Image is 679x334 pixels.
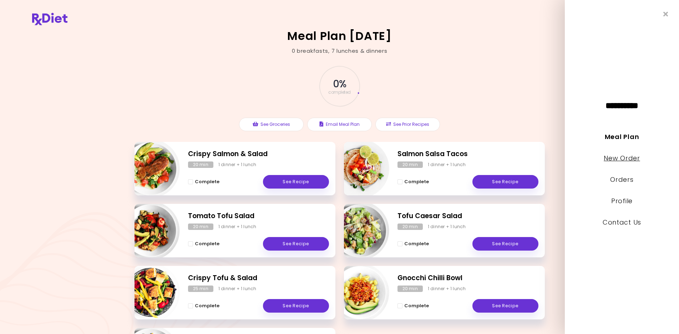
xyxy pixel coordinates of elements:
h2: Tomato Tofu Salad [188,211,329,221]
div: 1 dinner + 1 lunch [428,286,466,292]
div: 1 dinner + 1 lunch [218,223,257,230]
a: Orders [610,175,633,184]
span: Complete [195,179,219,185]
a: See Recipe - Crispy Tofu & Salad [263,299,329,313]
button: Complete - Gnocchi Chilli Bowl [397,302,429,310]
a: See Recipe - Gnocchi Chilli Bowl [472,299,538,313]
h2: Meal Plan [DATE] [287,30,392,42]
a: New Order [604,154,640,163]
a: See Recipe - Tomato Tofu Salad [263,237,329,251]
div: 1 dinner + 1 lunch [218,286,257,292]
span: Complete [404,303,429,309]
div: 20 min [188,223,213,230]
a: See Recipe - Crispy Salmon & Salad [263,175,329,189]
div: 1 dinner + 1 lunch [428,223,466,230]
span: completed [328,90,351,94]
div: 20 min [397,161,423,168]
img: Info - Tomato Tofu Salad [121,201,180,260]
span: Complete [404,179,429,185]
img: Info - Crispy Tofu & Salad [121,263,180,322]
button: See Groceries [239,118,304,131]
button: Complete - Salmon Salsa Tacos [397,178,429,186]
h2: Crispy Salmon & Salad [188,149,329,159]
img: Info - Salmon Salsa Tacos [330,139,389,198]
div: 0 breakfasts , 7 lunches & dinners [292,47,387,55]
span: Complete [404,241,429,247]
button: See Prior Recipes [375,118,440,131]
a: Contact Us [603,218,641,227]
img: RxDiet [32,13,67,25]
div: 20 min [397,223,423,230]
button: Complete - Crispy Tofu & Salad [188,302,219,310]
h2: Salmon Salsa Tacos [397,149,538,159]
img: Info - Crispy Salmon & Salad [121,139,180,198]
button: Email Meal Plan [307,118,372,131]
a: Profile [611,196,633,205]
i: Close [663,11,668,17]
div: 1 dinner + 1 lunch [218,161,257,168]
span: Complete [195,303,219,309]
span: Complete [195,241,219,247]
div: 25 min [188,286,213,292]
div: 1 dinner + 1 lunch [428,161,466,168]
h2: Crispy Tofu & Salad [188,273,329,283]
a: Meal Plan [605,132,639,141]
h2: Gnocchi Chilli Bowl [397,273,538,283]
span: 0 % [333,78,346,90]
img: Info - Tofu Caesar Salad [330,201,389,260]
button: Complete - Tomato Tofu Salad [188,240,219,248]
a: See Recipe - Tofu Caesar Salad [472,237,538,251]
div: 20 min [188,161,213,168]
h2: Tofu Caesar Salad [397,211,538,221]
button: Complete - Crispy Salmon & Salad [188,178,219,186]
button: Complete - Tofu Caesar Salad [397,240,429,248]
img: Info - Gnocchi Chilli Bowl [330,263,389,322]
a: See Recipe - Salmon Salsa Tacos [472,175,538,189]
div: 20 min [397,286,423,292]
